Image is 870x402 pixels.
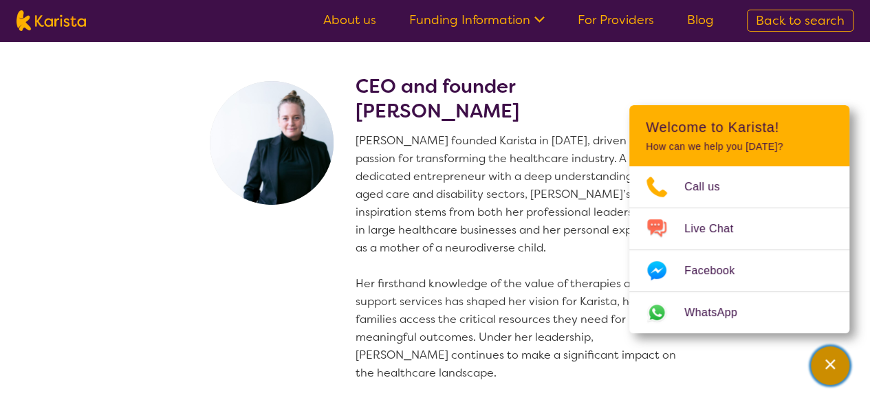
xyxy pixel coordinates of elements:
[323,12,376,28] a: About us
[687,12,714,28] a: Blog
[17,10,86,31] img: Karista logo
[646,141,833,153] p: How can we help you [DATE]?
[356,74,683,124] h2: CEO and founder [PERSON_NAME]
[646,119,833,135] h2: Welcome to Karista!
[356,132,683,382] p: [PERSON_NAME] founded Karista in [DATE], driven by her passion for transforming the healthcare in...
[578,12,654,28] a: For Providers
[684,260,751,281] span: Facebook
[409,12,545,28] a: Funding Information
[629,105,849,333] div: Channel Menu
[684,302,754,323] span: WhatsApp
[756,12,845,29] span: Back to search
[629,166,849,333] ul: Choose channel
[684,177,737,197] span: Call us
[629,292,849,333] a: Web link opens in a new tab.
[747,10,853,32] a: Back to search
[684,219,750,239] span: Live Chat
[811,346,849,385] button: Channel Menu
